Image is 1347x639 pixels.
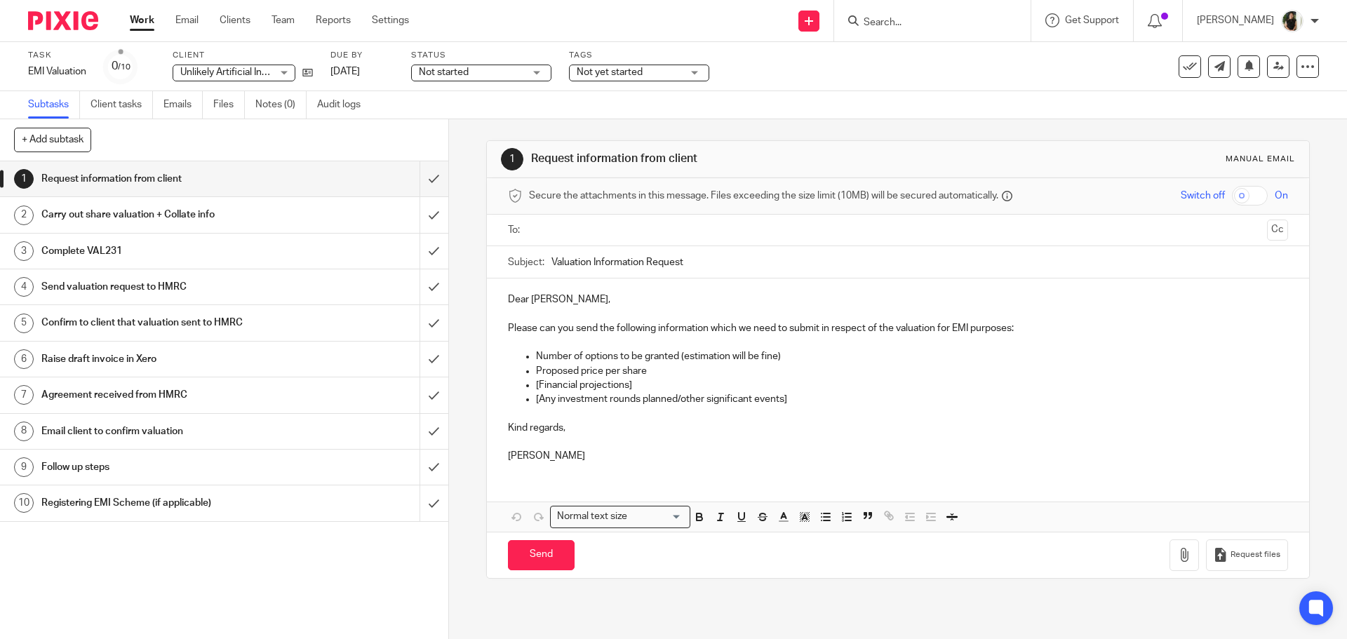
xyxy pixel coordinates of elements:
[508,292,1287,307] p: Dear [PERSON_NAME],
[272,13,295,27] a: Team
[508,321,1287,335] p: Please can you send the following information which we need to submit in respect of the valuation...
[1226,154,1295,165] div: Manual email
[419,67,469,77] span: Not started
[330,67,360,76] span: [DATE]
[41,421,284,442] h1: Email client to confirm valuation
[41,168,284,189] h1: Request information from client
[372,13,409,27] a: Settings
[14,385,34,405] div: 7
[220,13,250,27] a: Clients
[577,67,643,77] span: Not yet started
[508,449,1287,463] p: [PERSON_NAME]
[41,457,284,478] h1: Follow up steps
[14,457,34,477] div: 9
[529,189,998,203] span: Secure the attachments in this message. Files exceeding the size limit (10MB) will be secured aut...
[173,50,313,61] label: Client
[14,128,91,152] button: + Add subtask
[28,91,80,119] a: Subtasks
[317,91,371,119] a: Audit logs
[213,91,245,119] a: Files
[1281,10,1304,32] img: Janice%20Tang.jpeg
[631,509,682,524] input: Search for option
[1065,15,1119,25] span: Get Support
[531,152,928,166] h1: Request information from client
[41,241,284,262] h1: Complete VAL231
[14,206,34,225] div: 2
[112,58,130,74] div: 0
[41,312,284,333] h1: Confirm to client that valuation sent to HMRC
[41,384,284,405] h1: Agreement received from HMRC
[550,506,690,527] div: Search for option
[14,241,34,261] div: 3
[1267,220,1288,241] button: Cc
[28,50,86,61] label: Task
[1206,539,1287,571] button: Request files
[330,50,394,61] label: Due by
[28,65,86,79] div: EMI Valuation
[14,314,34,333] div: 5
[536,364,1287,378] p: Proposed price per share
[411,50,551,61] label: Status
[14,277,34,297] div: 4
[862,17,989,29] input: Search
[14,349,34,369] div: 6
[14,422,34,441] div: 8
[14,169,34,189] div: 1
[508,540,575,570] input: Send
[28,11,98,30] img: Pixie
[41,492,284,513] h1: Registering EMI Scheme (if applicable)
[118,63,130,71] small: /10
[1197,13,1274,27] p: [PERSON_NAME]
[536,349,1287,363] p: Number of options to be granted (estimation will be fine)
[130,13,154,27] a: Work
[163,91,203,119] a: Emails
[41,276,284,297] h1: Send valuation request to HMRC
[255,91,307,119] a: Notes (0)
[508,255,544,269] label: Subject:
[316,13,351,27] a: Reports
[180,67,340,77] span: Unlikely Artificial Intelligence Limited
[536,392,1287,406] p: [Any investment rounds planned/other significant events]
[1231,549,1280,560] span: Request files
[508,421,1287,435] p: Kind regards,
[41,349,284,370] h1: Raise draft invoice in Xero
[569,50,709,61] label: Tags
[91,91,153,119] a: Client tasks
[41,204,284,225] h1: Carry out share valuation + Collate info
[501,148,523,170] div: 1
[554,509,630,524] span: Normal text size
[508,223,523,237] label: To:
[14,493,34,513] div: 10
[536,378,1287,392] p: [Financial projections]
[175,13,199,27] a: Email
[1275,189,1288,203] span: On
[1181,189,1225,203] span: Switch off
